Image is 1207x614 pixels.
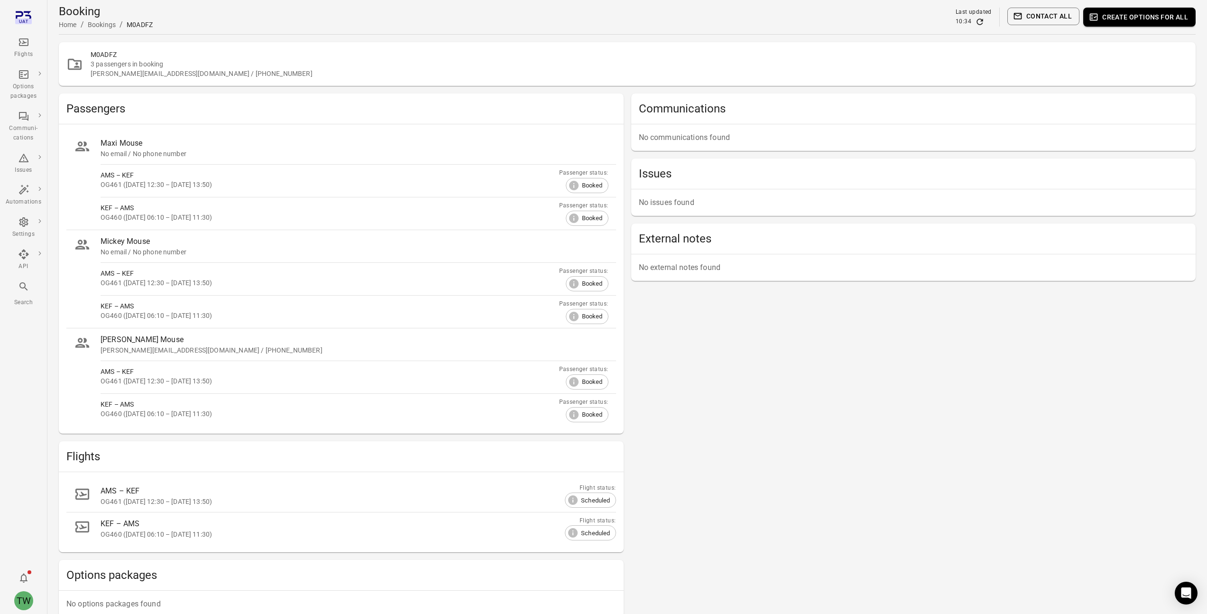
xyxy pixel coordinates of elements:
[120,19,123,30] li: /
[559,201,608,211] div: Passenger status:
[577,214,608,223] span: Booked
[101,180,559,189] div: OG461 ([DATE] 12:30 – [DATE] 13:50)
[565,484,616,493] div: Flight status:
[91,50,1188,59] h2: M0ADFZ
[2,246,45,274] a: API
[101,400,559,409] div: KEF – AMS
[66,296,616,328] a: KEF – AMSOG460 ([DATE] 06:10 – [DATE] 11:30)Passenger status:Booked
[2,181,45,210] a: Automations
[2,214,45,242] a: Settings
[576,496,615,505] span: Scheduled
[66,132,616,164] a: Maxi MouseNo email / No phone number
[577,279,608,288] span: Booked
[6,50,41,59] div: Flights
[1083,8,1196,27] button: Create options for all
[101,497,593,506] div: OG461 ([DATE] 12:30 – [DATE] 13:50)
[639,262,1189,273] p: No external notes found
[59,4,153,19] h1: Booking
[10,587,37,614] button: Tony Wang
[91,69,1188,78] div: [PERSON_NAME][EMAIL_ADDRESS][DOMAIN_NAME] / [PHONE_NUMBER]
[6,230,41,239] div: Settings
[101,149,608,158] div: No email / No phone number
[101,345,608,355] div: [PERSON_NAME][EMAIL_ADDRESS][DOMAIN_NAME] / [PHONE_NUMBER]
[66,480,616,512] a: AMS – KEFOG461 ([DATE] 12:30 – [DATE] 13:50)
[66,361,616,393] a: AMS – KEFOG461 ([DATE] 12:30 – [DATE] 13:50)Passenger status:Booked
[66,598,616,610] p: No options packages found
[1175,582,1198,605] div: Open Intercom Messenger
[6,124,41,143] div: Communi-cations
[6,166,41,175] div: Issues
[66,394,616,426] a: KEF – AMSOG460 ([DATE] 06:10 – [DATE] 11:30)Passenger status:Booked
[66,512,616,545] a: KEF – AMSOG460 ([DATE] 06:10 – [DATE] 11:30)
[101,301,559,311] div: KEF – AMS
[639,197,1189,208] p: No issues found
[2,66,45,104] a: Options packages
[66,263,616,295] a: AMS – KEFOG461 ([DATE] 12:30 – [DATE] 13:50)Passenger status:Booked
[14,568,33,587] button: Notifications
[101,236,608,247] div: Mickey Mouse
[639,166,1189,181] h2: Issues
[975,17,985,27] button: Refresh data
[101,247,608,257] div: No email / No phone number
[66,230,616,262] a: Mickey MouseNo email / No phone number
[1007,8,1079,25] button: Contact all
[14,591,33,610] div: TW
[101,170,559,180] div: AMS – KEF
[577,410,608,419] span: Booked
[559,168,608,178] div: Passenger status:
[2,278,45,310] button: Search
[101,334,608,345] div: [PERSON_NAME] Mouse
[639,101,1189,116] h2: Communications
[2,34,45,62] a: Flights
[639,231,1189,246] h2: External notes
[6,298,41,307] div: Search
[81,19,84,30] li: /
[66,449,616,464] h2: Flights
[101,485,593,497] div: AMS – KEF
[101,518,593,530] div: KEF – AMS
[2,108,45,146] a: Communi-cations
[559,365,608,374] div: Passenger status:
[956,8,992,17] div: Last updated
[101,311,559,320] div: OG460 ([DATE] 06:10 – [DATE] 11:30)
[66,197,616,230] a: KEF – AMSOG460 ([DATE] 06:10 – [DATE] 11:30)Passenger status:Booked
[6,262,41,271] div: API
[101,278,559,288] div: OG461 ([DATE] 12:30 – [DATE] 13:50)
[88,20,116,29] div: Bookings
[559,299,608,309] div: Passenger status:
[91,59,1188,69] div: 3 passengers in booking
[577,377,608,387] span: Booked
[127,20,153,29] div: M0ADFZ
[6,82,41,101] div: Options packages
[101,530,593,539] div: OG460 ([DATE] 06:10 – [DATE] 11:30)
[2,149,45,178] a: Issues
[66,328,616,361] a: [PERSON_NAME] Mouse[PERSON_NAME][EMAIL_ADDRESS][DOMAIN_NAME] / [PHONE_NUMBER]
[101,203,559,213] div: KEF – AMS
[66,101,616,116] h2: Passengers
[66,567,616,583] h2: Options packages
[639,132,1189,143] p: No communications found
[101,409,559,419] div: OG460 ([DATE] 06:10 – [DATE] 11:30)
[101,138,608,149] div: Maxi Mouse
[101,269,559,278] div: AMS – KEF
[577,181,608,190] span: Booked
[559,398,608,407] div: Passenger status:
[101,367,559,376] div: AMS – KEF
[559,267,608,276] div: Passenger status:
[101,213,559,222] div: OG460 ([DATE] 06:10 – [DATE] 11:30)
[66,165,616,197] a: AMS – KEFOG461 ([DATE] 12:30 – [DATE] 13:50)Passenger status:Booked
[59,21,77,28] a: Home
[6,197,41,207] div: Automations
[101,376,559,386] div: OG461 ([DATE] 12:30 – [DATE] 13:50)
[59,19,153,30] nav: Breadcrumbs
[565,516,616,526] div: Flight status:
[577,312,608,321] span: Booked
[576,529,615,538] span: Scheduled
[956,17,971,27] div: 10:34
